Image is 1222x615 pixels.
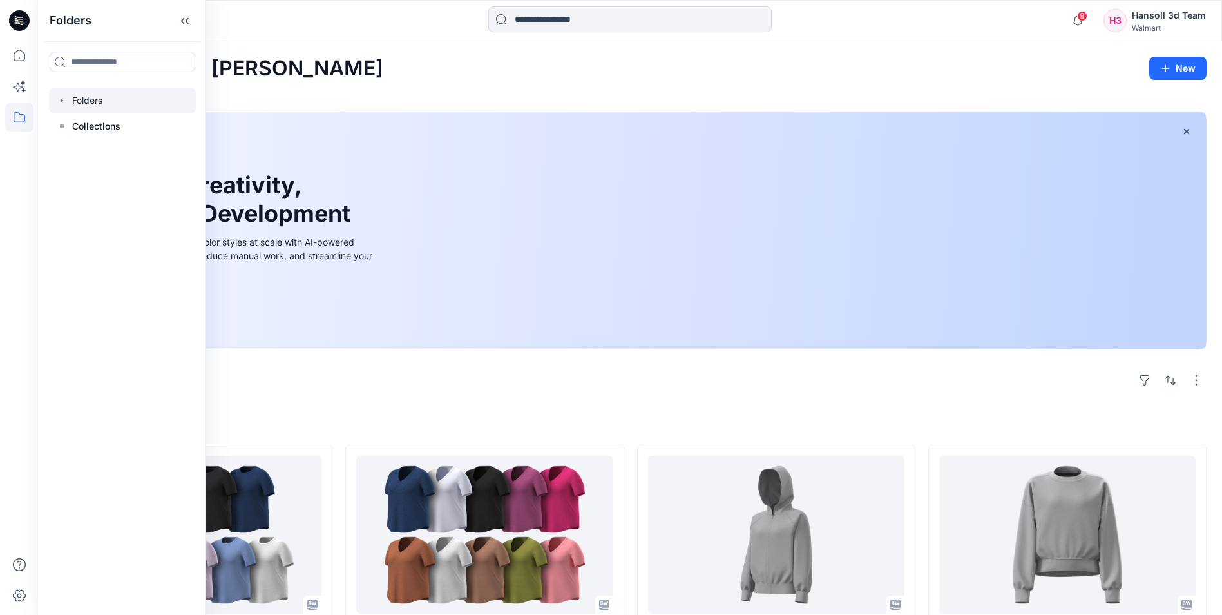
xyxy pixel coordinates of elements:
[1103,9,1127,32] div: H3
[1132,23,1206,33] div: Walmart
[72,119,120,134] p: Collections
[86,171,356,227] h1: Unleash Creativity, Speed Up Development
[54,416,1207,432] h4: Styles
[86,291,376,317] a: Discover more
[54,57,383,81] h2: Welcome back, [PERSON_NAME]
[648,456,904,614] a: TBA WA OVERSIZED ZIP UP HOODIE
[1149,57,1207,80] button: New
[1077,11,1087,21] span: 9
[1132,8,1206,23] div: Hansoll 3d Team
[86,235,376,276] div: Explore ideas faster and recolor styles at scale with AI-powered tools that boost creativity, red...
[939,456,1196,614] a: TBA WA SWEATSHIRT
[356,456,613,614] a: 016095 TS SS CORE V NECK TEE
